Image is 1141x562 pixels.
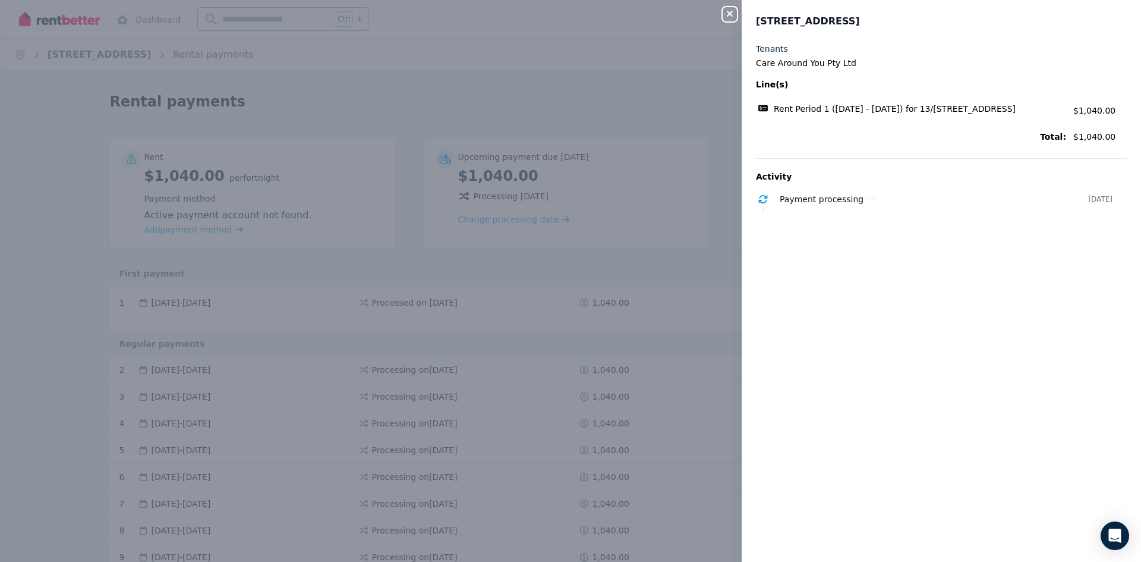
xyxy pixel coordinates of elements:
span: [STREET_ADDRESS] [756,14,860,29]
span: Payment processing [780,194,863,204]
span: Total: [756,131,1066,143]
time: [DATE] [1088,194,1112,204]
p: Activity [756,171,1127,183]
label: Tenants [756,43,788,55]
span: $1,040.00 [1073,131,1127,143]
legend: Care Around You Pty Ltd [756,57,1127,69]
div: Open Intercom Messenger [1101,522,1129,550]
span: Line(s) [756,79,1066,90]
span: Rent Period 1 ([DATE] - [DATE]) for 13/[STREET_ADDRESS] [774,103,1016,115]
span: $1,040.00 [1073,106,1115,115]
